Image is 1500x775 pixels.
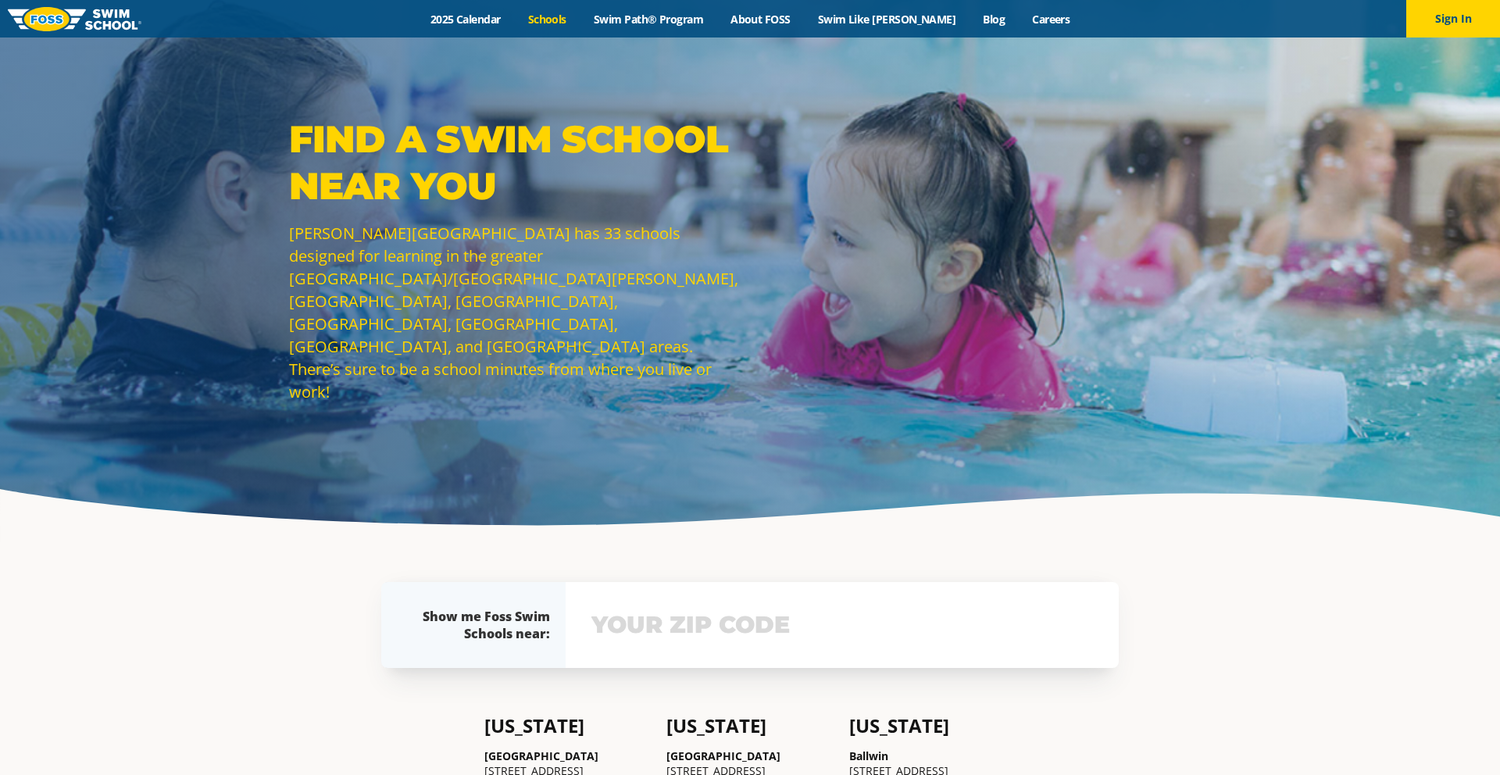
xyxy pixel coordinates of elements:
[587,602,1097,648] input: YOUR ZIP CODE
[8,7,141,31] img: FOSS Swim School Logo
[970,12,1019,27] a: Blog
[514,12,580,27] a: Schools
[289,222,742,403] p: [PERSON_NAME][GEOGRAPHIC_DATA] has 33 schools designed for learning in the greater [GEOGRAPHIC_DA...
[717,12,805,27] a: About FOSS
[1019,12,1084,27] a: Careers
[484,715,651,737] h4: [US_STATE]
[412,608,550,642] div: Show me Foss Swim Schools near:
[666,715,833,737] h4: [US_STATE]
[666,748,780,763] a: [GEOGRAPHIC_DATA]
[484,748,598,763] a: [GEOGRAPHIC_DATA]
[849,748,888,763] a: Ballwin
[289,116,742,209] p: Find a Swim School Near You
[804,12,970,27] a: Swim Like [PERSON_NAME]
[580,12,716,27] a: Swim Path® Program
[416,12,514,27] a: 2025 Calendar
[849,715,1016,737] h4: [US_STATE]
